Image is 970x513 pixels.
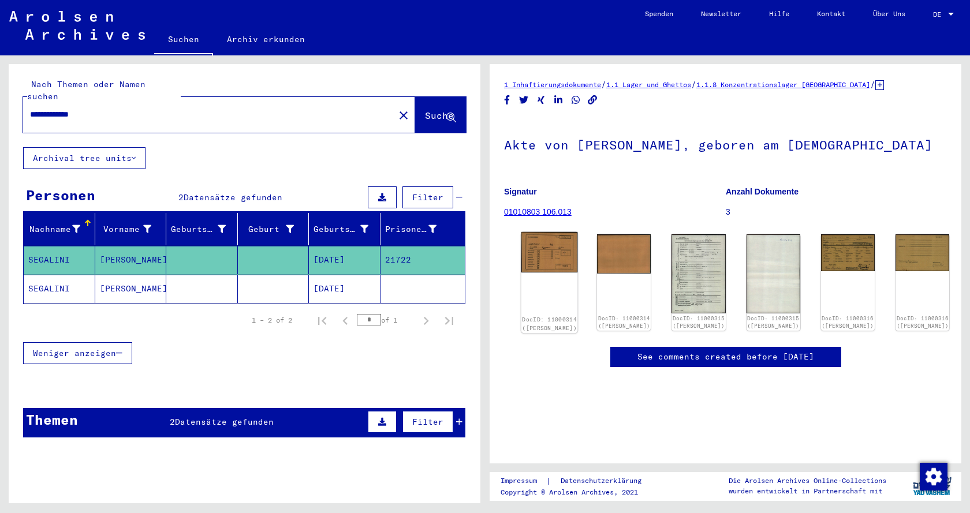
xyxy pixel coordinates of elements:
div: Geburt‏ [242,223,294,235]
mat-header-cell: Geburtsdatum [309,213,380,245]
a: DocID: 11000315 ([PERSON_NAME]) [747,315,799,329]
a: Datenschutzerklärung [551,475,655,487]
mat-cell: [DATE] [309,275,380,303]
mat-header-cell: Vorname [95,213,167,245]
b: Anzahl Dokumente [726,187,799,196]
img: Zustimmung ändern [920,463,947,490]
span: Filter [412,417,443,427]
div: Vorname [100,220,166,238]
mat-cell: 21722 [380,246,465,274]
h1: Akte von [PERSON_NAME], geboren am [DEMOGRAPHIC_DATA] [504,118,947,169]
span: Datensätze gefunden [175,417,274,427]
img: Arolsen_neg.svg [9,11,145,40]
div: 1 – 2 of 2 [252,315,292,325]
img: 002.jpg [896,234,949,271]
mat-cell: [DATE] [309,246,380,274]
a: 1.1.8 Konzentrationslager [GEOGRAPHIC_DATA] [696,80,870,89]
mat-cell: [PERSON_NAME] [95,246,167,274]
button: Weniger anzeigen [23,342,132,364]
p: Die Arolsen Archives Online-Collections [729,475,886,486]
img: 001.jpg [821,234,875,271]
a: DocID: 11000314 ([PERSON_NAME]) [522,316,577,331]
div: Geburtsname [171,220,240,238]
mat-cell: [PERSON_NAME] [95,275,167,303]
button: Share on LinkedIn [553,93,565,107]
mat-cell: SEGALINI [24,275,95,303]
p: 3 [726,206,947,218]
img: 001.jpg [671,234,725,313]
p: Copyright © Arolsen Archives, 2021 [501,487,655,497]
p: wurden entwickelt in Partnerschaft mit [729,486,886,496]
div: Nachname [28,220,95,238]
div: Prisoner # [385,220,452,238]
div: Themen [26,409,78,430]
mat-icon: close [397,108,411,122]
button: Suche [415,97,466,133]
div: Geburtsdatum [314,223,368,235]
img: 002.jpg [747,234,800,313]
span: Suche [425,110,454,121]
a: 1.1 Lager und Ghettos [606,80,691,89]
div: Geburtsdatum [314,220,383,238]
div: Geburtsname [171,223,226,235]
b: Signatur [504,187,537,196]
mat-header-cell: Nachname [24,213,95,245]
span: / [601,79,606,89]
img: 002.jpg [597,234,651,274]
a: DocID: 11000314 ([PERSON_NAME]) [598,315,650,329]
div: Nachname [28,223,80,235]
span: 2 [170,417,175,427]
button: Last page [438,309,461,332]
button: Filter [402,411,453,433]
button: Clear [392,103,415,126]
span: / [691,79,696,89]
span: / [870,79,875,89]
button: Filter [402,186,453,208]
div: Personen [26,185,95,205]
mat-header-cell: Geburt‏ [238,213,309,245]
button: Share on Twitter [518,93,530,107]
mat-header-cell: Geburtsname [166,213,238,245]
button: Share on WhatsApp [570,93,582,107]
img: 001.jpg [521,232,578,272]
span: Datensätze gefunden [184,192,282,203]
a: DocID: 11000315 ([PERSON_NAME]) [673,315,725,329]
button: Next page [415,309,438,332]
button: Archival tree units [23,147,145,169]
a: Archiv erkunden [213,25,319,53]
button: Previous page [334,309,357,332]
div: Vorname [100,223,152,235]
span: 2 [178,192,184,203]
div: Geburt‏ [242,220,309,238]
div: Prisoner # [385,223,437,235]
mat-header-cell: Prisoner # [380,213,465,245]
span: DE [933,10,946,18]
a: See comments created before [DATE] [637,351,814,363]
div: of 1 [357,314,415,325]
span: Filter [412,192,443,203]
div: | [501,475,655,487]
a: Suchen [154,25,213,55]
a: 1 Inhaftierungsdokumente [504,80,601,89]
button: First page [311,309,334,332]
button: Share on Xing [535,93,547,107]
button: Copy link [587,93,599,107]
button: Share on Facebook [501,93,513,107]
mat-label: Nach Themen oder Namen suchen [27,79,145,102]
span: Weniger anzeigen [33,348,116,358]
img: yv_logo.png [911,471,954,500]
a: DocID: 11000316 ([PERSON_NAME]) [822,315,874,329]
a: DocID: 11000316 ([PERSON_NAME]) [897,315,949,329]
a: Impressum [501,475,546,487]
mat-cell: SEGALINI [24,246,95,274]
a: 01010803 106.013 [504,207,572,216]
